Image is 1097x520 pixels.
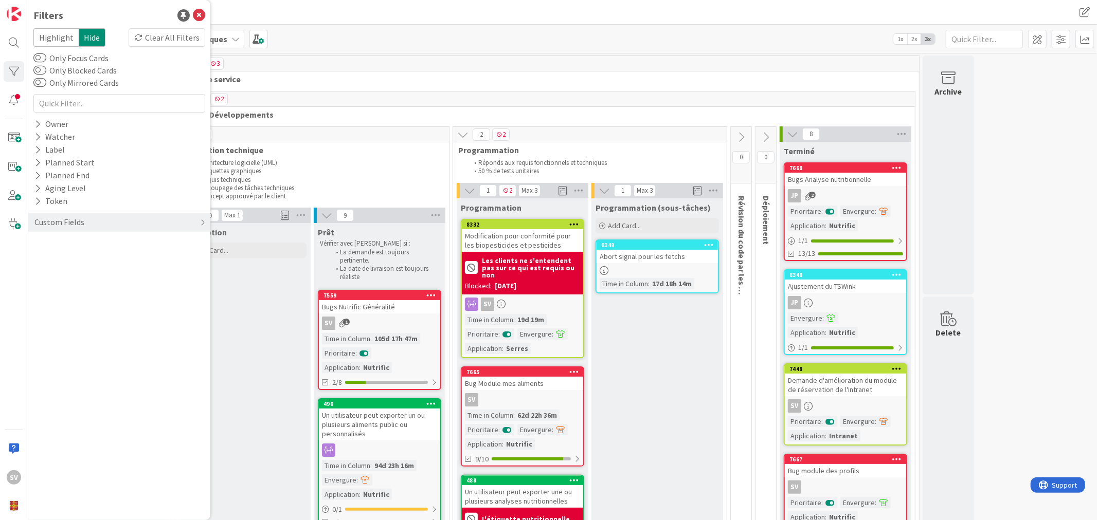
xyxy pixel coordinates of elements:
span: Highlight [33,28,79,47]
span: : [875,206,876,217]
span: : [875,416,876,427]
span: Support [22,2,47,14]
div: 7559Bugs Nutrific Généralité [319,291,440,313]
div: SV [462,393,583,406]
span: Hide [79,28,105,47]
span: : [359,362,361,373]
div: Nutrific [826,220,858,231]
li: Architecture logicielle (UML) [191,159,438,167]
div: Bug module des profils [785,464,906,477]
span: Programmation [461,202,521,213]
div: 8348Ajustement du TSWink [785,270,906,293]
div: Time in Column [322,333,370,344]
span: 1 / 1 [798,235,808,246]
div: Watcher [33,131,76,143]
div: 8349 [601,242,718,249]
div: Prioritaire [322,347,355,359]
span: : [875,497,876,508]
div: Intranet [826,430,860,441]
div: Delete [936,326,961,339]
b: Les clients ne s'entendent pas sur ce qui est requis ou non [482,257,580,278]
div: Nutrific [361,362,392,373]
div: Planned Start [33,156,96,169]
span: : [552,424,553,435]
span: 2 [499,184,516,197]
div: Time in Column [465,410,513,421]
div: SV [785,399,906,413]
span: 1 [343,319,350,325]
label: Only Blocked Cards [33,64,117,77]
div: JP [788,189,801,202]
span: : [513,314,515,325]
div: 0/1 [319,503,440,516]
div: SV [322,317,335,330]
div: Nutrific [826,327,858,338]
div: Application [322,489,359,500]
div: 8349Abort signal pour les fetchs [597,240,718,263]
span: 1 [614,184,632,197]
div: 8349 [597,240,718,250]
div: Owner [33,118,69,131]
span: : [821,206,823,217]
div: JP [785,296,906,309]
div: Nutrific [503,438,535,450]
div: JP [788,296,801,309]
li: Réponds aux requis fonctionnels et techniques [469,159,716,167]
div: 7667 [785,455,906,464]
div: Application [788,220,825,231]
div: 7665 [462,367,583,377]
div: SV [319,317,440,330]
li: Découpage des tâches techniques [191,184,438,192]
div: Envergure [840,497,875,508]
div: 8332 [466,221,583,228]
div: Prioritaire [788,206,821,217]
div: Max 3 [521,188,537,193]
img: avatar [7,499,21,513]
span: : [498,328,500,340]
li: La date de livraison est toujours réaliste [330,265,440,282]
span: Conception technique [181,145,436,155]
div: SV [788,480,801,494]
span: 0 [732,151,750,163]
span: 9 [336,209,354,221]
span: : [370,460,372,471]
div: 7559 [323,292,440,299]
div: 7668Bugs Analyse nutritionnelle [785,163,906,186]
span: 0 / 1 [332,504,342,515]
div: Envergure [322,474,356,486]
div: Prioritaire [465,424,498,435]
div: [DATE] [495,281,516,291]
input: Quick Filter... [946,30,1023,48]
span: Tâches - Développements [176,109,902,120]
button: Only Blocked Cards [33,65,46,76]
div: SV [7,470,21,485]
div: Time in Column [465,314,513,325]
span: 2x [907,34,921,44]
span: 13/13 [798,248,815,259]
img: Visit kanbanzone.com [7,7,21,21]
div: 7667 [789,456,906,463]
div: 488 [466,477,583,484]
span: 1 [479,184,497,197]
div: Nutrific [361,489,392,500]
span: : [355,347,357,359]
div: Time in Column [322,460,370,471]
span: : [648,278,650,289]
div: 62d 22h 36m [515,410,560,421]
div: Time in Column [600,278,648,289]
div: Clear All Filters [129,28,205,47]
span: : [822,312,824,324]
li: La demande est toujours pertinente. [330,248,440,265]
span: 0 [757,151,775,163]
div: Token [33,195,68,208]
div: 8348 [789,271,906,278]
div: JP [785,189,906,202]
div: 8332 [462,220,583,229]
span: : [825,430,826,441]
div: Label [33,143,66,156]
div: 1/1 [785,234,906,247]
div: Envergure [840,416,875,427]
span: Add Card... [195,246,228,255]
div: Envergure [517,328,552,340]
span: Déploiement [761,196,771,245]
